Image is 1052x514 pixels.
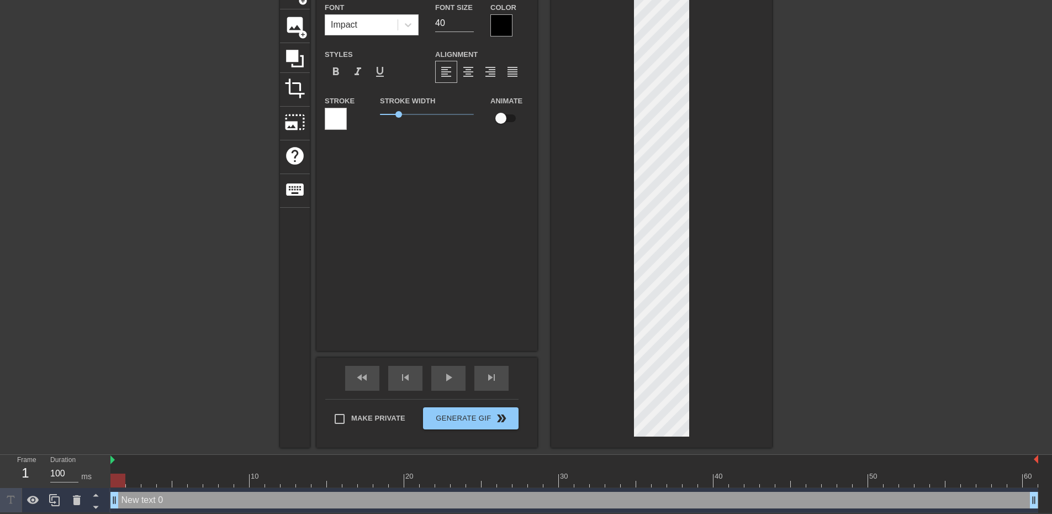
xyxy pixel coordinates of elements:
[284,179,305,200] span: keyboard
[251,471,261,482] div: 10
[109,495,120,506] span: drag_handle
[490,2,516,13] label: Color
[560,471,570,482] div: 30
[284,78,305,99] span: crop
[298,30,308,39] span: add_circle
[1024,471,1034,482] div: 60
[331,18,357,32] div: Impact
[351,413,405,424] span: Make Private
[462,65,475,78] span: format_align_center
[380,96,435,107] label: Stroke Width
[435,2,473,13] label: Font Size
[399,371,412,384] span: skip_previous
[435,49,478,60] label: Alignment
[405,471,415,482] div: 20
[869,471,879,482] div: 50
[506,65,519,78] span: format_align_justify
[442,371,455,384] span: play_arrow
[17,463,34,483] div: 1
[495,412,508,425] span: double_arrow
[485,371,498,384] span: skip_next
[490,96,522,107] label: Animate
[329,65,342,78] span: format_bold
[284,14,305,35] span: image
[284,145,305,166] span: help
[325,96,355,107] label: Stroke
[284,112,305,133] span: photo_size_select_large
[1028,495,1039,506] span: drag_handle
[356,371,369,384] span: fast_rewind
[715,471,725,482] div: 40
[50,457,76,464] label: Duration
[1034,455,1038,464] img: bound-end.png
[440,65,453,78] span: format_align_left
[351,65,364,78] span: format_italic
[427,412,514,425] span: Generate Gif
[9,455,42,487] div: Frame
[373,65,387,78] span: format_underline
[325,2,344,13] label: Font
[81,471,92,482] div: ms
[325,49,353,60] label: Styles
[423,407,519,429] button: Generate Gif
[484,65,497,78] span: format_align_right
